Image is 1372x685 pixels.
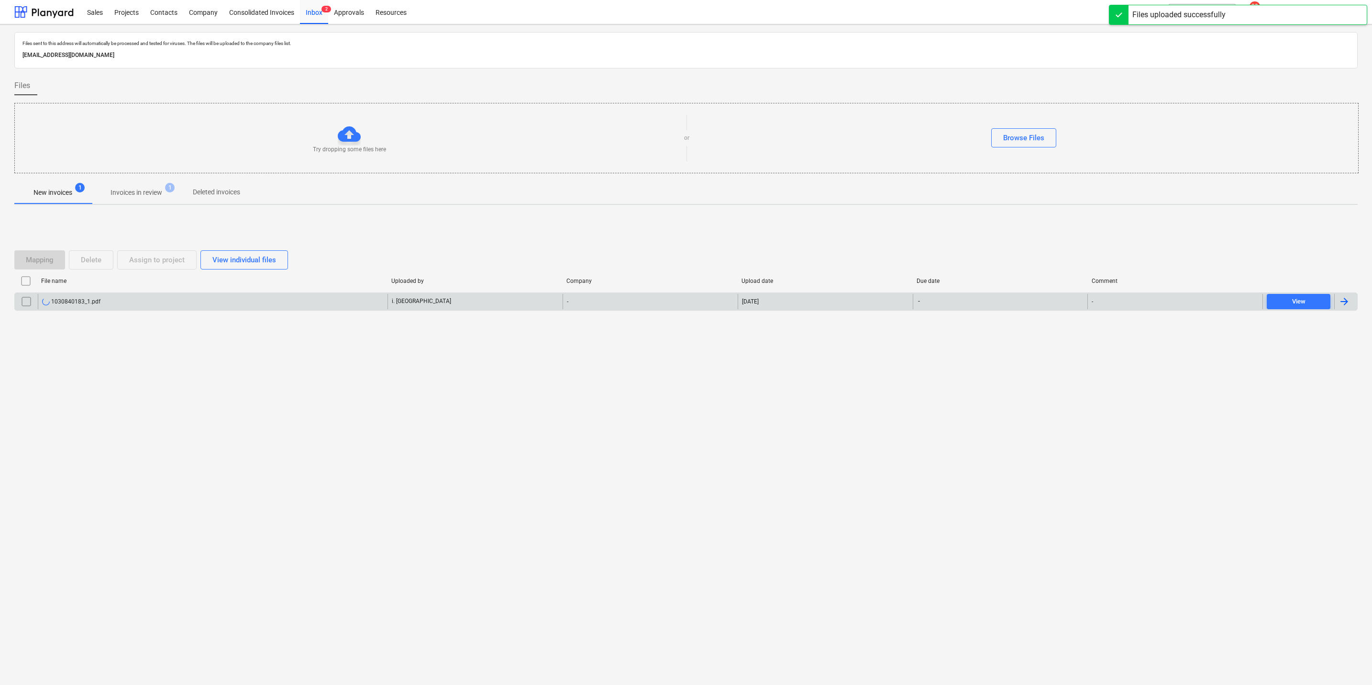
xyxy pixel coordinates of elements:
[917,297,921,305] span: -
[391,278,559,284] div: Uploaded by
[14,80,30,91] span: Files
[22,50,1350,60] p: [EMAIL_ADDRESS][DOMAIN_NAME]
[1092,278,1259,284] div: Comment
[165,183,175,192] span: 1
[22,40,1350,46] p: Files sent to this address will automatically be processed and tested for viruses. The files will...
[392,297,451,305] p: i. [GEOGRAPHIC_DATA]
[212,254,276,266] div: View individual files
[1267,294,1330,309] button: View
[566,278,734,284] div: Company
[917,278,1084,284] div: Due date
[42,298,50,305] div: OCR in progress
[1324,639,1372,685] iframe: Chat Widget
[41,278,384,284] div: File name
[684,134,689,142] p: or
[1003,132,1044,144] div: Browse Files
[111,188,162,198] p: Invoices in review
[741,278,909,284] div: Upload date
[991,128,1056,147] button: Browse Files
[1292,296,1306,307] div: View
[1092,298,1093,305] div: -
[193,187,240,197] p: Deleted invoices
[42,298,100,305] div: 1030840183_1.pdf
[1132,9,1226,21] div: Files uploaded successfully
[75,183,85,192] span: 1
[200,250,288,270] button: View individual files
[313,146,386,154] p: Try dropping some files here
[321,6,331,12] span: 2
[33,188,72,198] p: New invoices
[14,103,1359,173] div: Try dropping some files hereorBrowse Files
[563,294,738,309] div: -
[742,298,759,305] div: [DATE]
